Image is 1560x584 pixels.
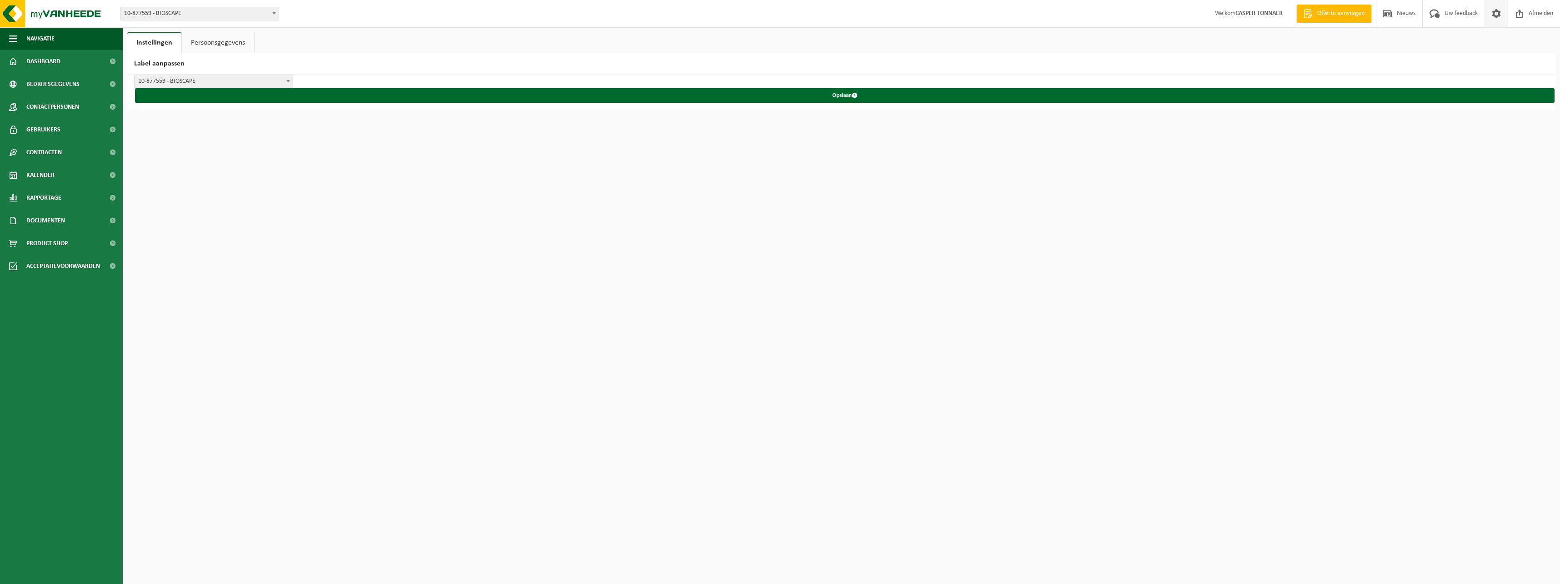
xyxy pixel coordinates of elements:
span: Documenten [26,209,65,232]
span: Kalender [26,164,55,186]
a: Persoonsgegevens [182,32,254,53]
span: Product Shop [26,232,68,255]
span: Contracten [26,141,62,164]
button: Opslaan [135,88,1555,103]
a: Instellingen [127,32,181,53]
span: Offerte aanvragen [1315,9,1367,18]
span: Acceptatievoorwaarden [26,255,100,277]
span: 10-877559 - BIOSCAPE [134,75,293,88]
span: 10-877559 - BIOSCAPE [120,7,279,20]
strong: CASPER TONNAER [1235,10,1283,17]
h2: Label aanpassen [127,53,1555,75]
span: Navigatie [26,27,55,50]
span: Rapportage [26,186,61,209]
span: Bedrijfsgegevens [26,73,80,96]
span: Contactpersonen [26,96,79,118]
span: 10-877559 - BIOSCAPE [135,75,293,88]
span: Gebruikers [26,118,60,141]
span: Dashboard [26,50,60,73]
a: Offerte aanvragen [1296,5,1371,23]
